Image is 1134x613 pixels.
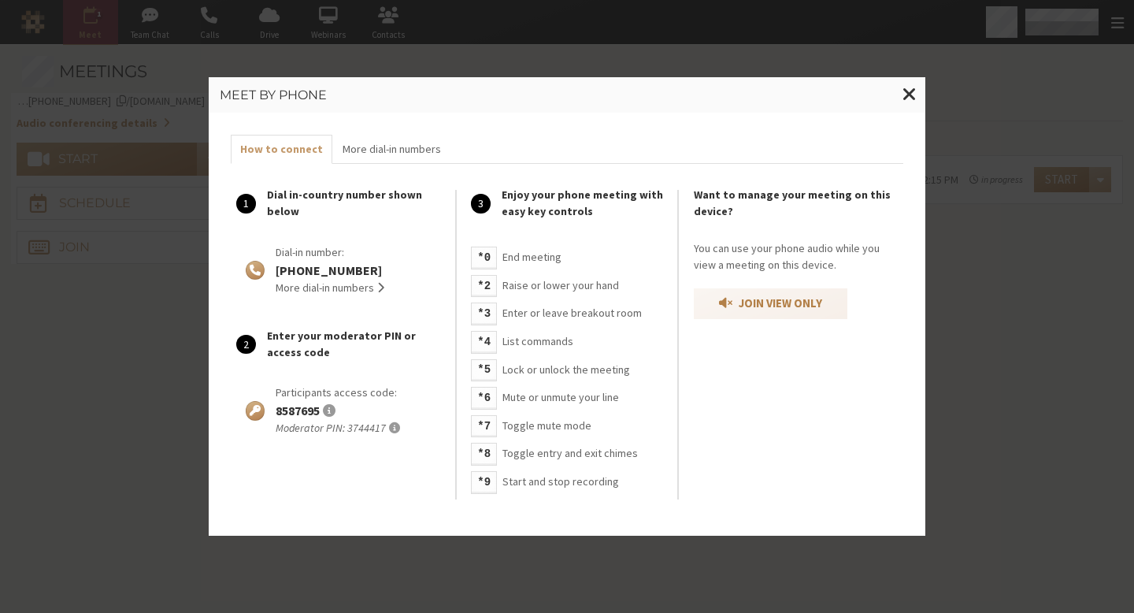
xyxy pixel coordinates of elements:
span: More dial-in numbers [343,141,441,158]
div: Toggle entry and exit chimes [471,443,672,466]
span: 3 [471,194,491,214]
span: 1 [236,194,256,214]
button: Join view only [694,288,847,320]
div: Lock or unlock the meeting [471,359,672,382]
button: Close modal [894,77,925,113]
div: List commands [471,331,672,354]
div: Mute or unmute your line [471,387,672,410]
div: Start and stop recording [471,471,672,494]
span: 8587695 [276,403,320,418]
div: Enter or leave breakout room [471,303,672,325]
div: Want to manage your meeting on this device? [688,187,903,220]
div: Toggle mute mode [471,415,672,438]
div: Enjoy your phone meeting with easy key controls [496,187,678,220]
span: 2 [236,335,256,355]
span: 3744417 [347,421,386,435]
button: More dial-in numbers [276,280,384,296]
span: [PHONE_NUMBER] [276,262,382,278]
span: As the meeting organizer, entering this PIN gives you access to moderator and other administrativ... [389,422,400,433]
div: Enter your moderator PIN or access code [267,328,450,361]
div: Dial-in number: [276,244,450,261]
div: Participants access code: [276,385,450,401]
h3: Meet by Phone [220,88,914,102]
span: Moderator PIN: [276,421,347,435]
div: End meeting [471,247,672,269]
span: Participants should use this access code to connect to the meeting. [323,404,335,417]
span: How to connect [240,141,323,158]
div: You can use your phone audio while you view a meeting on this device. [688,240,903,273]
div: Dial in-country number shown below [261,187,455,220]
div: Raise or lower your hand [471,275,672,298]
